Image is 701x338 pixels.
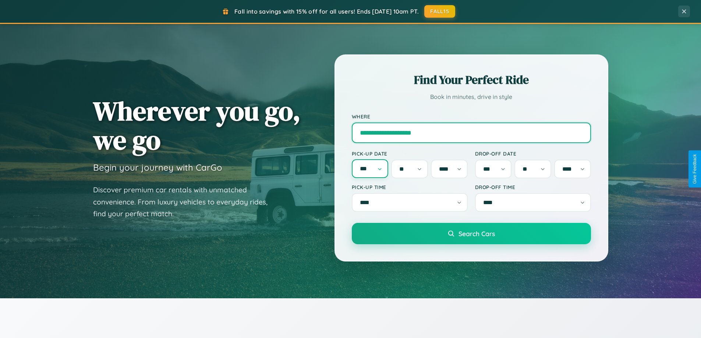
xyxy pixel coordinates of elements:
[352,184,468,190] label: Pick-up Time
[93,162,222,173] h3: Begin your journey with CarGo
[93,184,277,220] p: Discover premium car rentals with unmatched convenience. From luxury vehicles to everyday rides, ...
[475,184,591,190] label: Drop-off Time
[352,92,591,102] p: Book in minutes, drive in style
[352,113,591,120] label: Where
[93,96,301,154] h1: Wherever you go, we go
[352,150,468,157] label: Pick-up Date
[352,72,591,88] h2: Find Your Perfect Ride
[352,223,591,244] button: Search Cars
[459,230,495,238] span: Search Cars
[692,154,697,184] div: Give Feedback
[475,150,591,157] label: Drop-off Date
[424,5,455,18] button: FALL15
[234,8,419,15] span: Fall into savings with 15% off for all users! Ends [DATE] 10am PT.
